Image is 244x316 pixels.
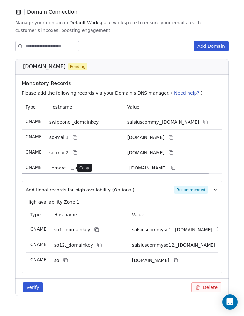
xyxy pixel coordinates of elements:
span: CNAME [30,257,47,262]
span: Hostname [54,212,77,217]
span: CNAME [26,134,42,139]
span: _dmarc [49,165,66,171]
div: Open Intercom Messenger [222,294,238,310]
span: so-mail1 [49,134,69,141]
span: customer's inboxes, boosting engagement [15,27,110,33]
span: Recommended [174,186,208,194]
div: Additional records for high availability (Optional)Recommended [26,194,218,268]
span: Domain Connection [27,8,78,16]
span: Need help? [174,90,199,96]
span: salsiuscommy2.swipeone.email [127,149,165,156]
p: Copy [79,165,89,170]
span: _dmarc.swipeone.email [127,165,167,171]
span: Value [127,104,139,110]
span: Manage your domain in [15,19,68,26]
span: so1._domainkey [54,226,90,233]
p: Please add the following records via your Domain's DNS manager. ( ) [22,90,225,96]
span: [DOMAIN_NAME] [23,63,66,70]
span: salsiuscommyso1._domainkey.swipeone.email [132,226,212,233]
span: Additional records for high availability (Optional) [26,187,135,193]
button: Verify [23,282,43,292]
p: Type [26,104,42,111]
span: CNAME [26,165,42,170]
span: swipeone._domainkey [49,119,99,126]
span: CNAME [26,149,42,154]
span: workspace to ensure your emails reach [113,19,201,26]
button: Add Domain [194,41,229,51]
button: Additional records for high availability (Optional)Recommended [26,186,218,194]
span: Default Workspace [70,19,112,26]
span: High availability Zone 1 [26,199,79,205]
span: Hostname [49,104,72,110]
span: salsiuscommy._domainkey.swipeone.email [127,119,199,126]
span: Pending [70,64,85,69]
span: CNAME [30,242,47,247]
span: salsiuscommy1.swipeone.email [127,134,165,141]
span: Value [132,212,144,217]
span: salsiuscommyso.swipeone.email [132,257,169,264]
span: so-mail2 [49,149,69,156]
span: CNAME [30,226,47,232]
span: so12._domainkey [54,242,93,248]
p: Type [30,212,47,218]
span: Mandatory Records [22,80,225,87]
span: CNAME [26,119,42,124]
span: salsiuscommyso12._domainkey.swipeone.email [132,242,215,248]
button: Delete [191,282,221,292]
span: so [54,257,59,264]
